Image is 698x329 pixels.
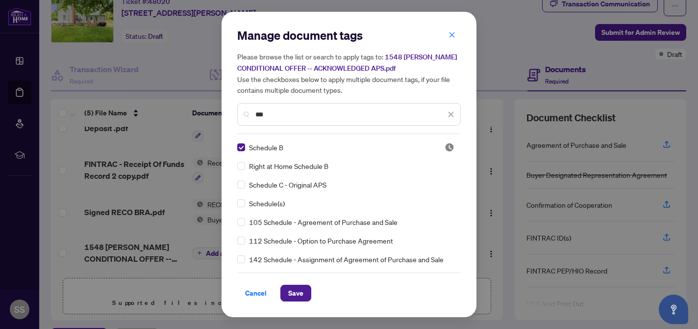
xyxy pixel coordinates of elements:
button: Open asap [659,295,688,324]
span: close [448,111,454,118]
h2: Manage document tags [237,27,461,43]
span: close [449,31,455,38]
span: Schedule C - Original APS [249,179,326,190]
span: Save [288,285,303,301]
span: Pending Review [445,142,454,152]
span: Cancel [245,285,267,301]
img: status [445,142,454,152]
span: 112 Schedule - Option to Purchase Agreement [249,235,393,246]
h5: Please browse the list or search to apply tags to: Use the checkboxes below to apply multiple doc... [237,51,461,95]
span: Right at Home Schedule B [249,161,328,171]
button: Cancel [237,285,274,302]
span: 142 Schedule - Assignment of Agreement of Purchase and Sale [249,254,444,265]
button: Save [280,285,311,302]
span: Schedule B [249,142,283,153]
span: 105 Schedule - Agreement of Purchase and Sale [249,217,398,227]
span: Schedule(s) [249,198,285,209]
